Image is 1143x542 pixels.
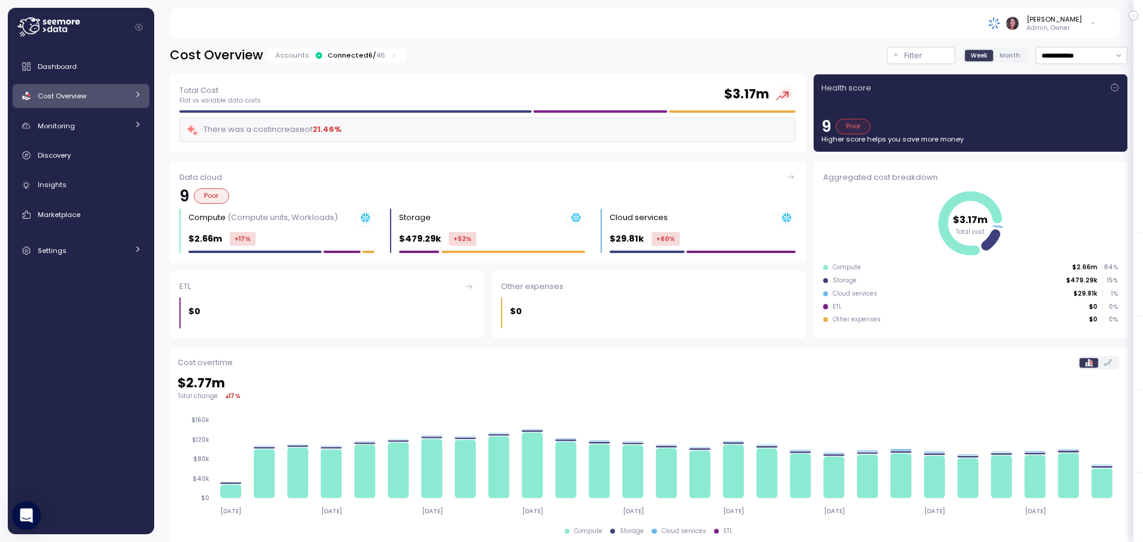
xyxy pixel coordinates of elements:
div: ETL [724,527,733,535]
p: 15 % [1103,276,1117,285]
p: Flat vs variable data costs [179,97,261,105]
tspan: $80k [193,456,209,463]
div: There was a cost increase of [186,123,341,137]
div: Compute [833,263,861,272]
tspan: $0 [201,494,209,502]
tspan: $120k [192,436,209,444]
div: +52 % [449,232,476,246]
a: Marketplace [13,203,149,227]
button: Filter [887,47,955,64]
p: $2.66m [1072,263,1097,272]
span: Monitoring [38,121,75,131]
h2: $ 3.17m [724,86,769,103]
p: Admin, Owner [1027,24,1082,32]
div: Data cloud [179,171,796,183]
a: Discovery [13,143,149,167]
tspan: [DATE] [421,507,442,515]
p: $2.66m [188,232,222,246]
span: Settings [38,246,67,255]
img: ACg8ocLDuIZlR5f2kIgtapDwVC7yp445s3OgbrQTIAV7qYj8P05r5pI=s96-c [1006,17,1019,29]
p: $29.81k [1073,290,1097,298]
p: $0 [1089,303,1097,311]
tspan: [DATE] [924,507,945,515]
p: $0 [188,305,200,318]
div: 21.46 % [313,124,341,135]
tspan: [DATE] [823,507,844,515]
div: ETL [833,303,842,311]
tspan: [DATE] [1025,507,1046,515]
a: Dashboard [13,55,149,79]
p: $29.81k [610,232,644,246]
tspan: $3.17m [953,213,988,227]
div: Storage [833,276,857,285]
button: Collapse navigation [131,23,146,32]
div: 17 % [229,392,241,401]
div: Compute [574,527,602,535]
tspan: [DATE] [622,507,643,515]
div: Other expenses [501,281,796,293]
tspan: [DATE] [522,507,543,515]
p: 9 [821,119,831,134]
p: Filter [904,50,922,62]
p: Total change [178,392,218,401]
tspan: [DATE] [321,507,342,515]
img: 68790ce639d2d68da1992664.PNG [988,17,1001,29]
p: 1 % [1103,290,1117,298]
p: Cost overtime [178,357,233,369]
p: 9 [179,188,189,204]
p: 0 % [1103,315,1117,324]
p: 46 [376,50,385,60]
h2: Cost Overview [170,47,263,64]
a: Data cloud9PoorCompute (Compute units, Workloads)$2.66m+17%Storage $479.29k+52%Cloud services $29... [170,161,806,263]
div: Compute [188,212,338,224]
p: Accounts: [275,50,310,60]
div: Open Intercom Messenger [12,501,41,530]
span: Cost Overview [38,91,86,101]
p: (Compute units, Workloads) [227,212,338,223]
a: Settings [13,239,149,263]
div: Cloud services [833,290,877,298]
span: Week [971,51,988,60]
p: $0 [1089,315,1097,324]
div: ETL [179,281,474,293]
div: Connected 6 / [328,50,385,60]
div: +17 % [230,232,256,246]
div: Accounts:Connected6/46 [268,49,406,62]
p: $479.29k [1066,276,1097,285]
div: Aggregated cost breakdown [823,171,1118,183]
div: +60 % [652,232,680,246]
p: $479.29k [399,232,441,246]
div: Cloud services [662,527,706,535]
div: Storage [399,212,431,224]
h2: $ 2.77m [178,375,1120,392]
tspan: [DATE] [723,507,744,515]
p: Total Cost [179,85,261,97]
a: Monitoring [13,114,149,138]
p: 84 % [1103,263,1117,272]
div: Other expenses [833,315,881,324]
div: ▴ [226,392,241,401]
a: Insights [13,173,149,197]
span: Marketplace [38,210,80,219]
a: Cost Overview [13,84,149,108]
span: Month [1000,51,1020,60]
tspan: [DATE] [220,507,241,515]
div: [PERSON_NAME] [1027,14,1082,24]
tspan: Total cost [956,228,985,236]
span: Insights [38,180,67,189]
p: Higher score helps you save more money [821,134,1120,144]
div: Cloud services [610,212,668,224]
div: Storage [620,527,644,535]
div: Poor [194,188,229,204]
p: Health score [821,82,871,94]
tspan: $40k [193,475,209,483]
a: ETL$0 [170,271,484,339]
span: Discovery [38,150,71,160]
div: Poor [836,119,871,134]
tspan: $160k [191,417,209,424]
p: 0 % [1103,303,1117,311]
p: $0 [510,305,522,318]
span: Dashboard [38,62,77,71]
